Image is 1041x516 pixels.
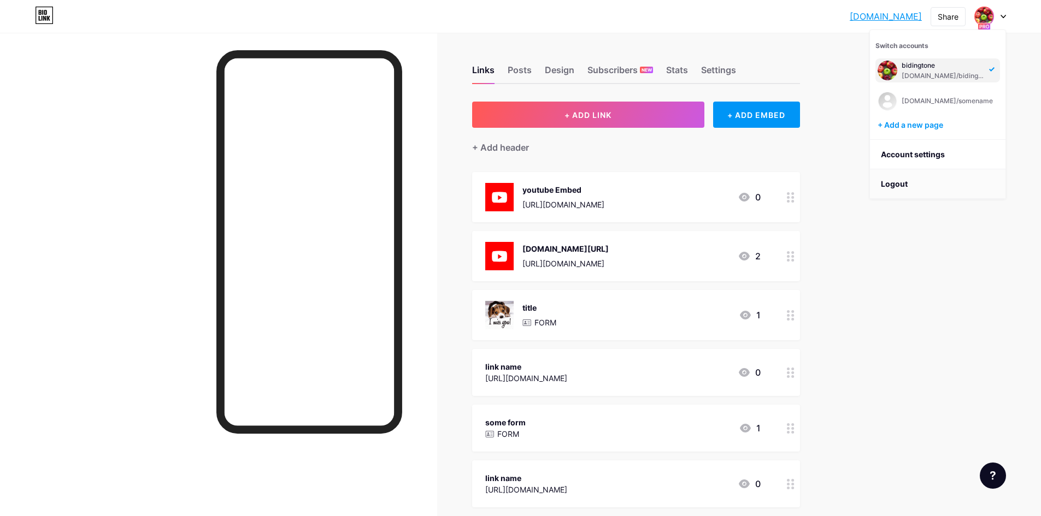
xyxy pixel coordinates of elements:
div: [URL][DOMAIN_NAME] [485,484,567,495]
img: bidingtone [878,91,897,111]
a: [DOMAIN_NAME] [850,10,922,23]
img: youtube.com/ [485,242,514,270]
div: 2 [738,250,761,263]
div: bidingtone [902,61,986,70]
p: FORM [497,428,519,440]
div: [DOMAIN_NAME][URL] [522,243,609,254]
div: + Add a new page [878,120,1000,131]
div: [URL][DOMAIN_NAME] [485,372,567,384]
li: Logout [870,169,1005,199]
span: + ADD LINK [564,110,611,120]
div: Links [472,63,495,83]
img: youtube Embed [485,183,514,211]
div: Share [938,11,958,22]
div: Design [545,63,574,83]
div: [DOMAIN_NAME]/somename [902,97,993,105]
div: title [522,302,556,313]
div: [DOMAIN_NAME]/bidingtone [902,72,986,80]
div: Settings [701,63,736,83]
img: title [485,301,514,329]
div: 0 [738,191,761,204]
img: bidingtone [975,8,993,25]
div: [URL][DOMAIN_NAME] [522,199,604,210]
div: 1 [739,422,761,435]
div: link name [485,472,567,484]
div: youtube Embed [522,184,604,195]
div: + ADD EMBED [713,102,800,128]
img: bidingtone [878,61,897,80]
div: 0 [738,477,761,490]
div: 0 [738,366,761,379]
span: NEW [642,67,652,73]
div: [URL][DOMAIN_NAME] [522,258,609,269]
span: Switch accounts [875,41,928,50]
div: Posts [508,63,532,83]
div: 1 [739,309,761,322]
div: + Add header [472,141,529,154]
div: link name [485,361,567,372]
a: Account settings [870,140,1005,169]
div: Subscribers [587,63,653,83]
button: + ADD LINK [472,102,704,128]
div: some form [485,417,526,428]
p: FORM [534,317,556,328]
div: Stats [666,63,688,83]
